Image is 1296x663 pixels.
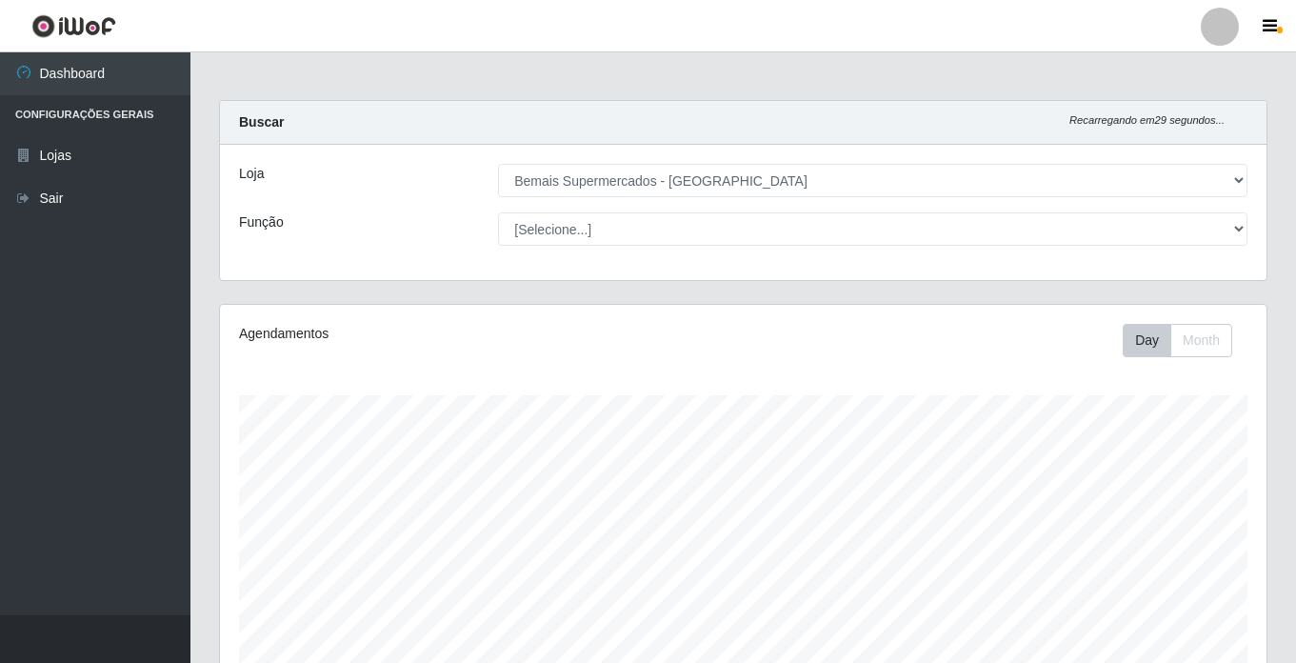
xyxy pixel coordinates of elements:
[1069,114,1225,126] i: Recarregando em 29 segundos...
[239,212,284,232] label: Função
[1170,324,1232,357] button: Month
[1123,324,1171,357] button: Day
[239,324,643,344] div: Agendamentos
[1123,324,1247,357] div: Toolbar with button groups
[239,114,284,130] strong: Buscar
[1123,324,1232,357] div: First group
[31,14,116,38] img: CoreUI Logo
[239,164,264,184] label: Loja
